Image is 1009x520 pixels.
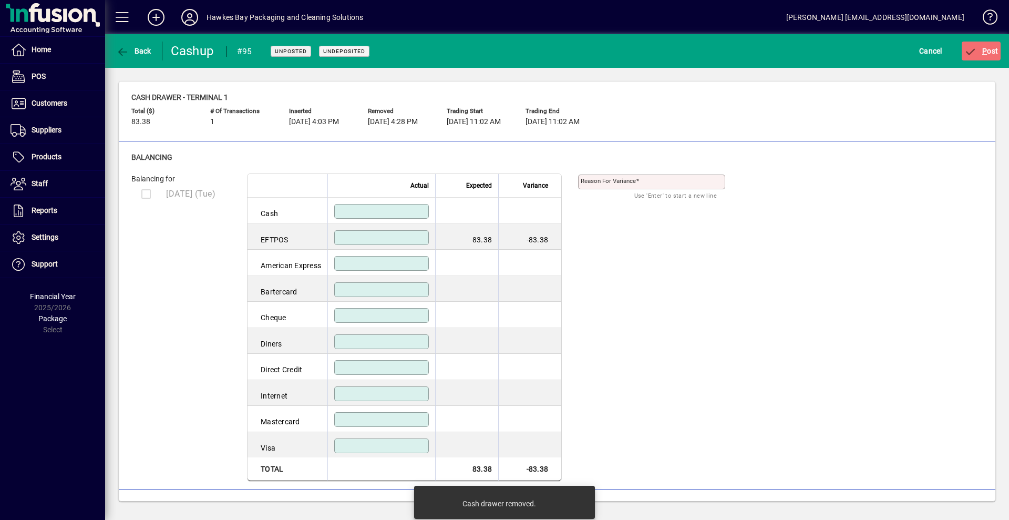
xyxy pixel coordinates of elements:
a: Products [5,144,105,170]
span: Inserted [289,108,352,115]
span: [DATE] 4:03 PM [289,118,339,126]
td: -83.38 [498,457,561,481]
span: Removed [368,108,431,115]
a: Customers [5,90,105,117]
span: Cash drawer - TERMINAL 1 [131,93,228,101]
span: Products [32,152,61,161]
td: -83.38 [498,224,561,250]
div: #95 [237,43,252,60]
app-page-header-button: Back [105,42,163,60]
span: Unposted [275,48,307,55]
span: Total ($) [131,108,194,115]
a: Support [5,251,105,278]
td: Direct Credit [248,354,327,380]
td: Internet [248,380,327,406]
span: [DATE] 11:02 AM [526,118,580,126]
span: Reports [32,206,57,215]
span: P [982,47,987,55]
span: 83.38 [131,118,150,126]
a: Home [5,37,105,63]
mat-label: Reason for variance [581,177,636,185]
span: [DATE] 4:28 PM [368,118,418,126]
span: Cancel [919,43,942,59]
a: Reports [5,198,105,224]
span: [DATE] 11:02 AM [447,118,501,126]
a: POS [5,64,105,90]
a: Knowledge Base [975,2,996,36]
button: Back [114,42,154,60]
td: Bartercard [248,276,327,302]
div: Hawkes Bay Packaging and Cleaning Solutions [207,9,364,26]
span: 1 [210,118,214,126]
a: Staff [5,171,105,197]
span: Customers [32,99,67,107]
div: Cashup [171,43,215,59]
span: Trading start [447,108,510,115]
span: Settings [32,233,58,241]
span: Suppliers [32,126,61,134]
span: Balancing [131,153,172,161]
span: POS [32,72,46,80]
span: Trading end [526,108,589,115]
div: Cash drawer removed. [462,498,536,509]
td: Diners [248,328,327,354]
span: Support [32,260,58,268]
button: Post [962,42,1001,60]
td: Visa [248,432,327,458]
span: Actual [410,180,429,191]
button: Profile [173,8,207,27]
button: Cancel [917,42,945,60]
span: Staff [32,179,48,188]
td: Total [248,457,327,481]
div: Balancing for [131,174,236,185]
span: Variance [523,180,548,191]
td: 83.38 [435,457,498,481]
mat-hint: Use 'Enter' to start a new line [634,189,717,201]
span: ost [964,47,998,55]
span: # of Transactions [210,108,273,115]
span: Package [38,314,67,323]
span: Expected [466,180,492,191]
span: [DATE] (Tue) [166,189,215,199]
td: Mastercard [248,406,327,432]
span: Home [32,45,51,54]
td: Cash [248,198,327,224]
span: Undeposited [323,48,365,55]
td: American Express [248,250,327,276]
a: Settings [5,225,105,251]
td: 83.38 [435,224,498,250]
span: Financial Year [30,292,76,301]
button: Add [139,8,173,27]
td: EFTPOS [248,224,327,250]
span: Back [116,47,151,55]
div: [PERSON_NAME] [EMAIL_ADDRESS][DOMAIN_NAME] [786,9,964,26]
a: Suppliers [5,117,105,144]
td: Cheque [248,302,327,328]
